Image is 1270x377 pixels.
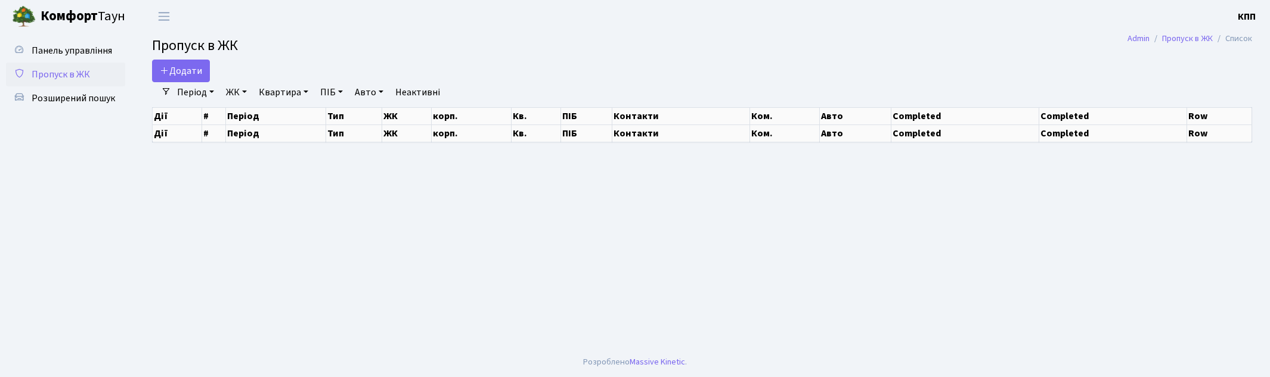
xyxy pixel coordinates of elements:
th: Авто [819,107,891,124]
th: Completed [1039,124,1187,142]
span: Додати [160,64,202,77]
th: Дії [153,107,202,124]
span: Розширений пошук [32,92,115,105]
span: Панель управління [32,44,112,57]
th: Період [225,124,326,142]
th: Completed [1039,107,1187,124]
th: # [202,124,225,142]
b: КПП [1238,10,1256,23]
a: Пропуск в ЖК [6,63,125,86]
th: Completed [891,124,1039,142]
th: Ком. [749,124,819,142]
a: ПІБ [315,82,348,102]
th: # [202,107,225,124]
th: Контакти [612,107,749,124]
b: Комфорт [41,7,98,26]
th: корп. [432,107,512,124]
a: Період [172,82,219,102]
th: Дії [153,124,202,142]
th: Період [225,107,326,124]
th: ПІБ [561,124,612,142]
a: Розширений пошук [6,86,125,110]
a: Massive Kinetic [630,356,685,368]
th: ПІБ [561,107,612,124]
th: Кв. [512,107,561,124]
th: Тип [326,107,382,124]
div: Розроблено . [583,356,687,369]
th: Кв. [512,124,561,142]
span: Пропуск в ЖК [152,35,238,56]
a: Додати [152,60,210,82]
a: Авто [350,82,388,102]
th: Row [1187,124,1252,142]
a: Пропуск в ЖК [1162,32,1213,45]
th: Completed [891,107,1039,124]
th: Row [1187,107,1252,124]
th: корп. [432,124,512,142]
th: Контакти [612,124,749,142]
img: logo.png [12,5,36,29]
th: Тип [326,124,382,142]
li: Список [1213,32,1252,45]
button: Переключити навігацію [149,7,179,26]
nav: breadcrumb [1110,26,1270,51]
a: КПП [1238,10,1256,24]
a: Admin [1127,32,1150,45]
th: Ком. [749,107,819,124]
th: Авто [819,124,891,142]
a: Панель управління [6,39,125,63]
th: ЖК [382,124,432,142]
th: ЖК [382,107,432,124]
a: ЖК [221,82,252,102]
span: Пропуск в ЖК [32,68,90,81]
a: Квартира [254,82,313,102]
a: Неактивні [391,82,445,102]
span: Таун [41,7,125,27]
